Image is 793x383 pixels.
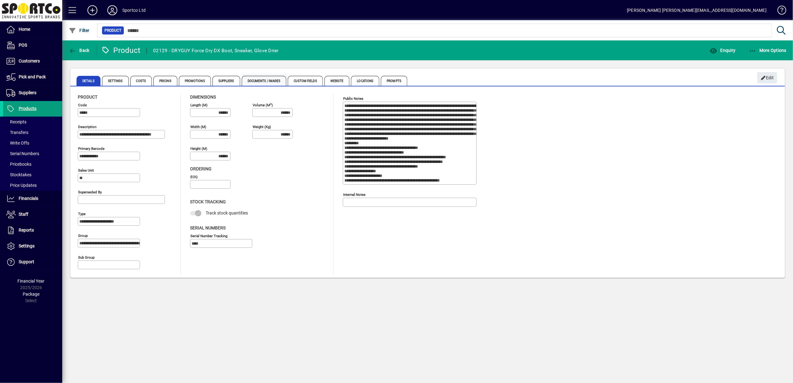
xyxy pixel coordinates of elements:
[190,103,208,107] mat-label: Length (m)
[23,292,40,297] span: Package
[78,95,97,99] span: Product
[351,76,379,86] span: Locations
[3,138,62,148] a: Write Offs
[77,76,100,86] span: Details
[6,130,28,135] span: Transfers
[130,76,152,86] span: Costs
[78,146,105,151] mat-label: Primary barcode
[19,58,40,63] span: Customers
[190,175,198,179] mat-label: EOQ
[3,69,62,85] a: Pick and Pack
[324,76,350,86] span: Website
[19,106,36,111] span: Products
[190,166,212,171] span: Ordering
[708,45,737,56] button: Enquiry
[179,76,211,86] span: Promotions
[3,180,62,191] a: Price Updates
[67,25,91,36] button: Filter
[3,207,62,222] a: Staff
[6,183,37,188] span: Price Updates
[153,46,279,56] div: 02129 - DRYGUY Force Dry DX Boot, Sneaker, Glove Drier
[343,192,366,197] mat-label: Internal Notes
[19,228,34,233] span: Reports
[19,212,28,217] span: Staff
[78,233,88,238] mat-label: Group
[3,191,62,206] a: Financials
[102,76,129,86] span: Settings
[105,27,121,34] span: Product
[6,119,26,124] span: Receipts
[253,103,273,107] mat-label: Volume (m )
[19,90,36,95] span: Suppliers
[19,259,34,264] span: Support
[3,85,62,101] a: Suppliers
[761,73,774,83] span: Edit
[3,254,62,270] a: Support
[749,48,787,53] span: More Options
[62,45,96,56] app-page-header-button: Back
[3,169,62,180] a: Stocktakes
[381,76,407,86] span: Prompts
[757,72,777,83] button: Edit
[627,5,767,15] div: [PERSON_NAME] [PERSON_NAME][EMAIL_ADDRESS][DOMAIN_NAME]
[773,1,785,21] a: Knowledge Base
[747,45,788,56] button: More Options
[18,279,45,284] span: Financial Year
[101,45,141,55] div: Product
[6,141,29,145] span: Write Offs
[122,5,146,15] div: Sportco Ltd
[78,125,96,129] mat-label: Description
[212,76,240,86] span: Suppliers
[3,238,62,254] a: Settings
[242,76,287,86] span: Documents / Images
[78,103,87,107] mat-label: Code
[190,199,226,204] span: Stock Tracking
[190,95,216,99] span: Dimensions
[190,125,206,129] mat-label: Width (m)
[3,117,62,127] a: Receipts
[3,22,62,37] a: Home
[19,196,38,201] span: Financials
[19,74,46,79] span: Pick and Pack
[3,53,62,69] a: Customers
[19,43,27,48] span: POS
[253,125,271,129] mat-label: Weight (Kg)
[343,96,363,101] mat-label: Public Notes
[3,148,62,159] a: Serial Numbers
[270,102,272,105] sup: 3
[206,210,248,215] span: Track stock quantities
[6,162,31,167] span: Pricebooks
[102,5,122,16] button: Profile
[710,48,735,53] span: Enquiry
[288,76,323,86] span: Custom Fields
[67,45,91,56] button: Back
[6,151,39,156] span: Serial Numbers
[190,146,207,151] mat-label: Height (m)
[19,27,30,32] span: Home
[190,225,226,230] span: Serial Numbers
[3,223,62,238] a: Reports
[78,255,95,260] mat-label: Sub group
[190,233,227,238] mat-label: Serial Number tracking
[78,212,86,216] mat-label: Type
[3,159,62,169] a: Pricebooks
[69,48,90,53] span: Back
[19,243,35,248] span: Settings
[6,172,31,177] span: Stocktakes
[78,190,102,194] mat-label: Superseded by
[3,127,62,138] a: Transfers
[69,28,90,33] span: Filter
[82,5,102,16] button: Add
[3,38,62,53] a: POS
[78,168,94,173] mat-label: Sales unit
[153,76,177,86] span: Pricing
